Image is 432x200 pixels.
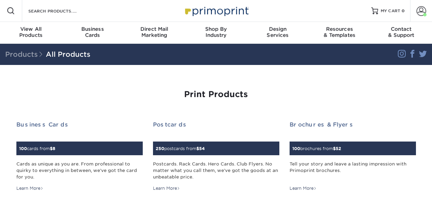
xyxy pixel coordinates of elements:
span: $ [333,146,336,151]
a: Brochures & Flyers 100brochures from$52 Tell your story and leave a lasting impression with Primo... [290,121,416,191]
a: BusinessCards [62,22,124,44]
span: 54 [199,146,205,151]
h2: Brochures & Flyers [290,121,416,128]
div: Learn More [290,185,317,191]
a: All Products [46,50,90,58]
a: Shop ByIndustry [185,22,247,44]
span: $ [50,146,53,151]
div: Learn More [153,185,180,191]
span: Business [62,26,124,32]
img: Business Cards [16,137,17,138]
div: Services [247,26,309,38]
a: Direct MailMarketing [123,22,185,44]
a: Business Cards 100cards from$8 Cards as unique as you are. From professional to quirky to everyth... [16,121,143,191]
input: SEARCH PRODUCTS..... [28,7,94,15]
span: Contact [370,26,432,32]
img: Brochures & Flyers [290,137,290,138]
span: 0 [402,9,405,13]
span: Shop By [185,26,247,32]
span: $ [196,146,199,151]
h2: Business Cards [16,121,143,128]
span: 8 [53,146,55,151]
a: Resources& Templates [309,22,371,44]
a: Contact& Support [370,22,432,44]
div: Cards as unique as you are. From professional to quirky to everything in between, we've got the c... [16,161,143,181]
div: & Support [370,26,432,38]
span: 100 [19,146,27,151]
span: 250 [156,146,164,151]
h1: Print Products [16,90,416,99]
small: brochures from [292,146,341,151]
div: Postcards. Rack Cards. Hero Cards. Club Flyers. No matter what you call them, we've got the goods... [153,161,279,181]
h2: Postcards [153,121,279,128]
span: Products [5,50,46,58]
span: MY CART [381,8,400,14]
div: Marketing [123,26,185,38]
a: Postcards 250postcards from$54 Postcards. Rack Cards. Hero Cards. Club Flyers. No matter what you... [153,121,279,191]
div: Cards [62,26,124,38]
small: postcards from [156,146,205,151]
img: Primoprint [182,3,250,18]
span: 52 [336,146,341,151]
span: 100 [292,146,300,151]
span: Resources [309,26,371,32]
small: cards from [19,146,55,151]
a: DesignServices [247,22,309,44]
div: Learn More [16,185,43,191]
div: Tell your story and leave a lasting impression with Primoprint brochures. [290,161,416,181]
div: & Templates [309,26,371,38]
span: Direct Mail [123,26,185,32]
div: Industry [185,26,247,38]
span: Design [247,26,309,32]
